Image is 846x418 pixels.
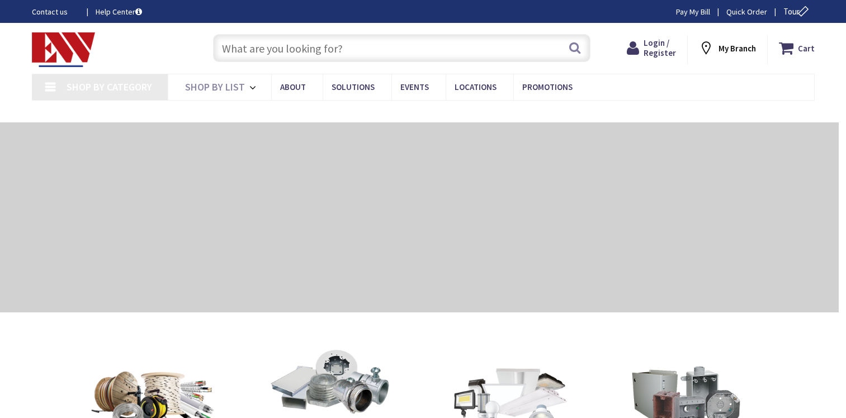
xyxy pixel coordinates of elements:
[185,80,245,93] span: Shop By List
[96,6,142,17] a: Help Center
[280,82,306,92] span: About
[783,6,812,17] span: Tour
[779,38,815,58] a: Cart
[627,38,676,58] a: Login / Register
[455,82,497,92] span: Locations
[32,6,78,17] a: Contact us
[719,43,756,54] strong: My Branch
[644,37,676,58] span: Login / Register
[213,34,590,62] input: What are you looking for?
[67,80,152,93] span: Shop By Category
[676,6,710,17] a: Pay My Bill
[798,38,815,58] strong: Cart
[32,32,96,67] img: Electrical Wholesalers, Inc.
[698,38,756,58] div: My Branch
[332,82,375,92] span: Solutions
[400,82,429,92] span: Events
[726,6,767,17] a: Quick Order
[522,82,573,92] span: Promotions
